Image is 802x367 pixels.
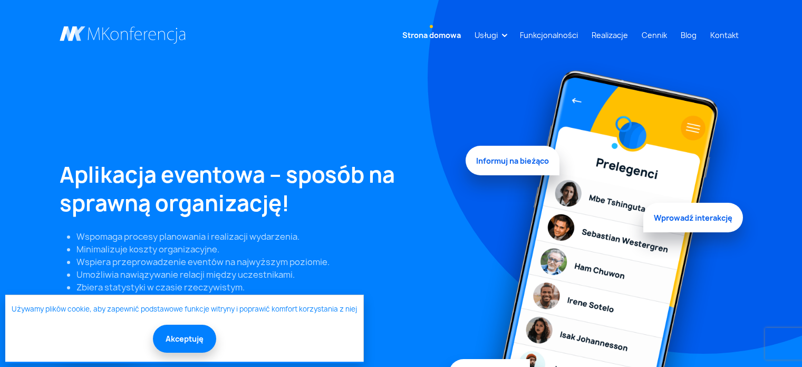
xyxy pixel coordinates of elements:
[466,149,559,178] span: Informuj na bieżąco
[12,304,357,315] a: Używamy plików cookie, aby zapewnić podstawowe funkcje witryny i poprawić komfort korzystania z niej
[643,200,743,229] span: Wprowadź interakcję
[153,325,216,353] button: Akceptuję
[76,230,453,243] li: Wspomaga procesy planowania i realizacji wydarzenia.
[76,243,453,256] li: Minimalizuje koszty organizacyjne.
[677,25,701,45] a: Blog
[637,25,671,45] a: Cennik
[60,161,453,218] h1: Aplikacja eventowa – sposób na sprawną organizację!
[76,256,453,268] li: Wspiera przeprowadzenie eventów na najwyższym poziomie.
[76,281,453,294] li: Zbiera statystyki w czasie rzeczywistym.
[516,25,582,45] a: Funkcjonalności
[587,25,632,45] a: Realizacje
[470,25,502,45] a: Usługi
[706,25,743,45] a: Kontakt
[76,268,453,281] li: Umożliwia nawiązywanie relacji między uczestnikami.
[398,25,465,45] a: Strona domowa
